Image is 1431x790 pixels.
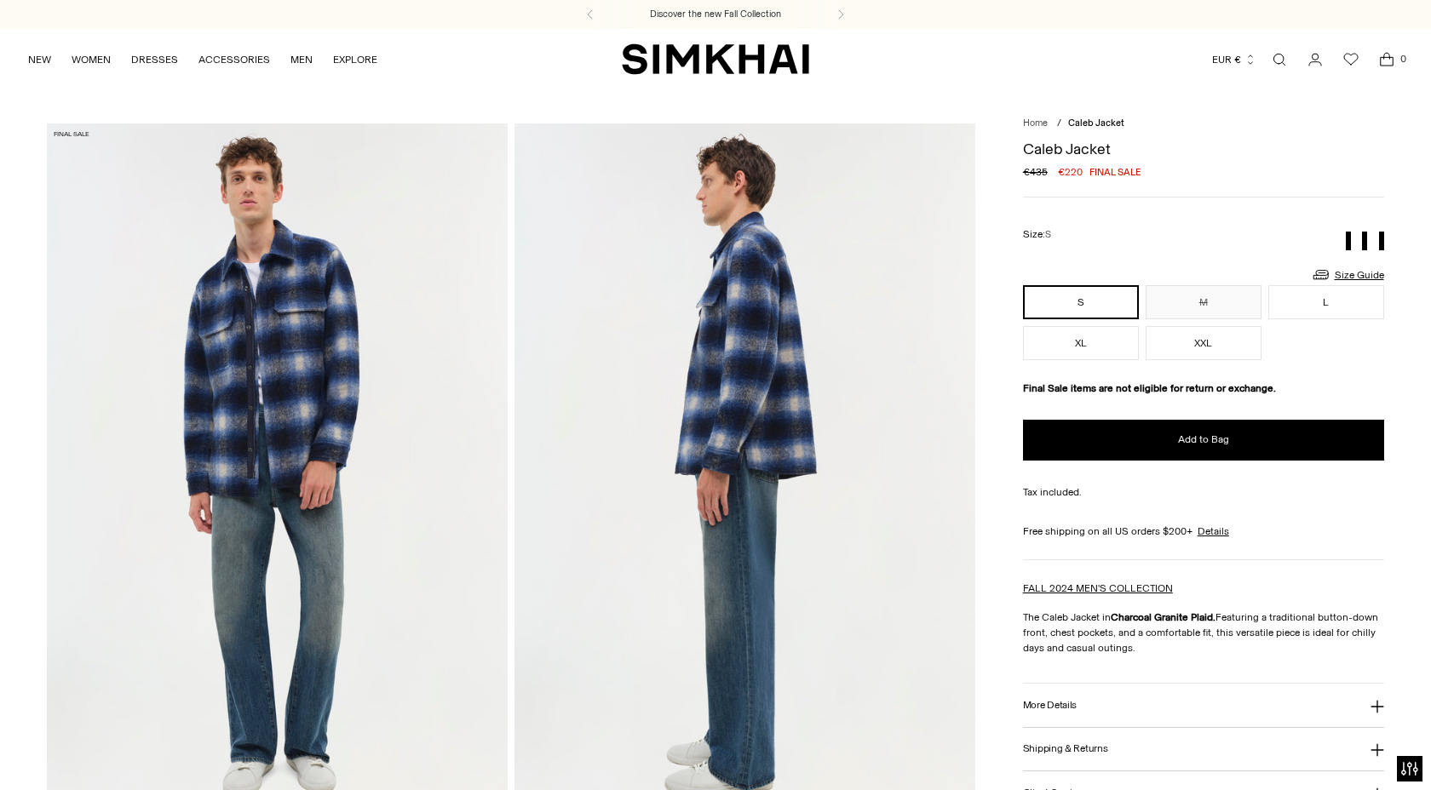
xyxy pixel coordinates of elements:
[1058,164,1083,180] span: €220
[1023,728,1384,771] button: Shipping & Returns
[1045,229,1051,240] span: S
[1023,117,1048,129] a: Home
[333,41,377,78] a: EXPLORE
[1198,524,1229,539] a: Details
[1212,41,1256,78] button: EUR €
[1111,611,1215,623] strong: Charcoal Granite Plaid.
[1023,117,1384,131] nav: breadcrumbs
[1023,164,1048,180] s: €435
[1023,484,1384,500] div: Tax included.
[1023,610,1384,655] p: The Caleb Jacket in Featuring a traditional button-down front, chest pockets, and a comfortable f...
[1023,382,1276,394] strong: Final Sale items are not eligible for return or exchange.
[1370,43,1404,77] a: Open cart modal
[1023,582,1173,594] a: FALL 2024 MEN'S COLLECTION
[1068,117,1124,129] span: Caleb Jacket
[1146,285,1261,319] button: M
[1146,326,1261,360] button: XXL
[1023,524,1384,539] div: Free shipping on all US orders $200+
[1023,700,1077,711] h3: More Details
[622,43,809,76] a: SIMKHAI
[1262,43,1296,77] a: Open search modal
[1023,226,1051,243] label: Size:
[1023,743,1108,754] h3: Shipping & Returns
[1178,432,1229,447] span: Add to Bag
[290,41,313,78] a: MEN
[1057,117,1061,131] div: /
[1023,420,1384,461] button: Add to Bag
[28,41,51,78] a: NEW
[131,41,178,78] a: DRESSES
[198,41,270,78] a: ACCESSORIES
[1023,141,1384,157] h1: Caleb Jacket
[72,41,111,78] a: WOMEN
[1298,43,1332,77] a: Go to the account page
[1023,285,1139,319] button: S
[1023,684,1384,727] button: More Details
[1023,326,1139,360] button: XL
[1395,51,1411,66] span: 0
[1334,43,1368,77] a: Wishlist
[1311,264,1384,285] a: Size Guide
[650,8,781,21] a: Discover the new Fall Collection
[1268,285,1384,319] button: L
